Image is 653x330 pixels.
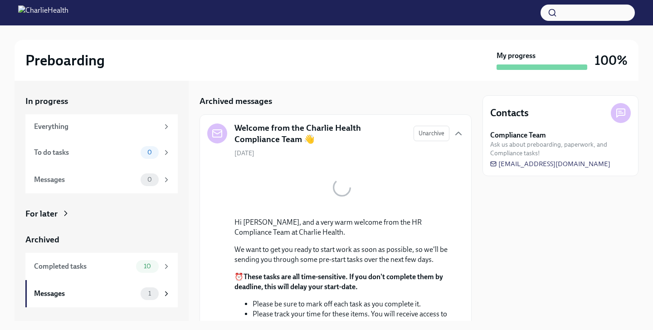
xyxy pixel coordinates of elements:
[25,139,178,166] a: To do tasks0
[234,122,406,145] h5: Welcome from the Charlie Health Compliance Team 👋
[25,95,178,107] a: In progress
[595,52,628,69] h3: 100%
[25,253,178,280] a: Completed tasks10
[234,245,449,265] p: We want to get you ready to start work as soon as possible, so we'll be sending you through some ...
[25,51,105,69] h2: Preboarding
[497,51,536,61] strong: My progress
[490,159,610,168] a: [EMAIL_ADDRESS][DOMAIN_NAME]
[34,122,159,132] div: Everything
[25,208,58,220] div: For later
[419,129,444,138] span: Unarchive
[25,114,178,139] a: Everything
[253,299,449,309] li: Please be sure to mark off each task as you complete it.
[34,289,137,299] div: Messages
[234,165,449,210] button: Zoom image
[490,130,546,140] strong: Compliance Team
[142,176,157,183] span: 0
[138,263,156,270] span: 10
[234,149,254,158] span: [DATE]
[25,166,178,193] a: Messages0
[234,272,443,291] strong: These tasks are all time-sensitive. If you don't complete them by deadline, this will delay your ...
[490,140,631,158] span: Ask us about preboarding, paperwork, and Compliance tasks!
[18,5,68,20] img: CharlieHealth
[234,272,449,292] p: ⏰
[200,95,272,107] h5: Archived messages
[25,208,178,220] a: For later
[25,280,178,307] a: Messages1
[25,234,178,246] a: Archived
[414,126,449,141] button: Unarchive
[34,261,132,271] div: Completed tasks
[34,148,137,158] div: To do tasks
[490,106,529,120] h4: Contacts
[142,149,157,156] span: 0
[234,217,449,237] p: Hi [PERSON_NAME], and a very warm welcome from the HR Compliance Team at Charlie Health.
[34,175,137,185] div: Messages
[143,290,156,297] span: 1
